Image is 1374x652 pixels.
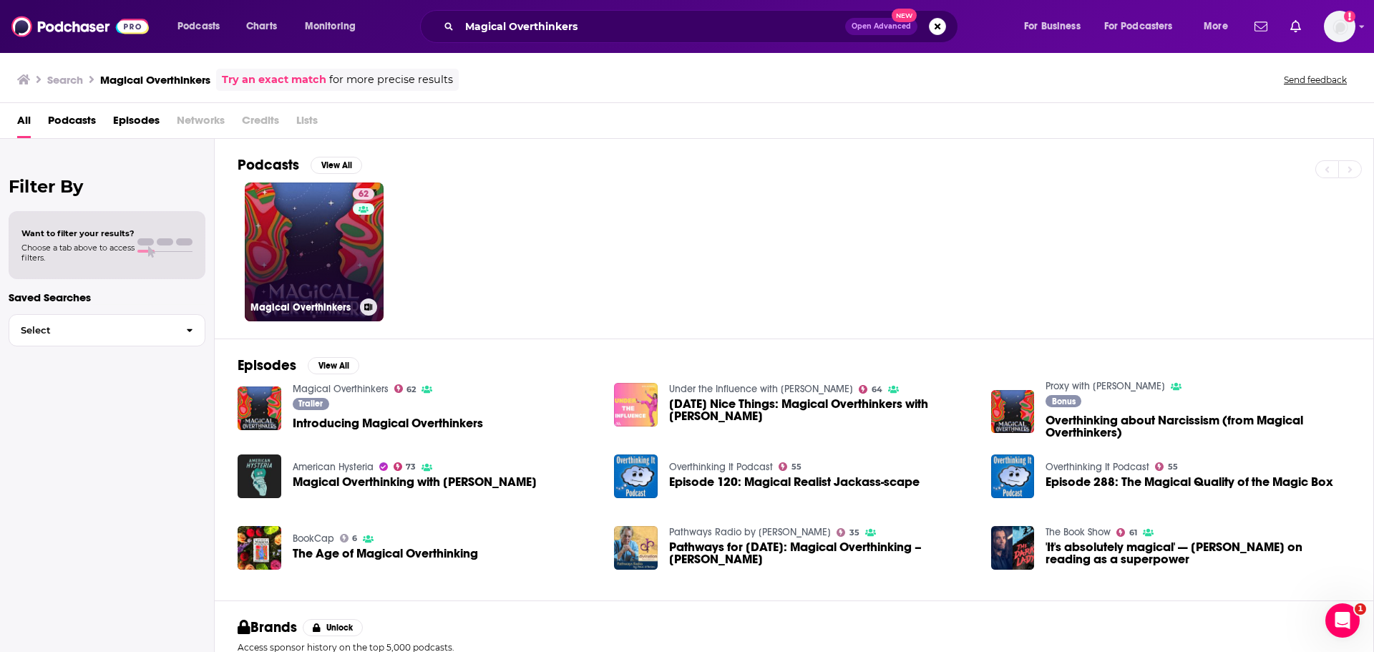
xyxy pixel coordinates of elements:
[293,532,334,545] a: BookCap
[614,383,658,427] img: Sunday Nice Things: Magical Overthinkers with Amanda Montell
[1046,526,1111,538] a: The Book Show
[991,390,1035,434] img: Overthinking about Narcissism (from Magical Overthinkers)
[669,476,920,488] a: Episode 120: Magical Realist Jackass-scape
[237,15,286,38] a: Charts
[1116,528,1137,537] a: 61
[340,534,358,542] a: 6
[293,417,483,429] a: Introducing Magical Overthinkers
[242,109,279,138] span: Credits
[669,398,974,422] a: Sunday Nice Things: Magical Overthinkers with Amanda Montell
[293,461,374,473] a: American Hysteria
[238,386,281,430] img: Introducing Magical Overthinkers
[353,188,374,200] a: 62
[311,157,362,174] button: View All
[238,156,362,174] a: PodcastsView All
[308,357,359,374] button: View All
[293,383,389,395] a: Magical Overthinkers
[1344,11,1355,22] svg: Add a profile image
[1104,16,1173,37] span: For Podcasters
[991,526,1035,570] a: 'It's absolutely magical' — Akala on reading as a superpower
[293,476,537,488] a: Magical Overthinking with Amanda Montell
[177,109,225,138] span: Networks
[167,15,238,38] button: open menu
[1046,380,1165,392] a: Proxy with Yowei Shaw
[296,109,318,138] span: Lists
[238,454,281,498] img: Magical Overthinking with Amanda Montell
[669,383,853,395] a: Under the Influence with Jo Piazza
[434,10,972,43] div: Search podcasts, credits, & more...
[1046,476,1333,488] a: Episode 288: The Magical Quality of the Magic Box
[9,326,175,335] span: Select
[991,454,1035,498] img: Episode 288: The Magical Quality of the Magic Box
[1155,462,1178,471] a: 55
[100,73,210,87] h3: Magical Overthinkers
[21,243,135,263] span: Choose a tab above to access filters.
[614,526,658,570] img: Pathways for April 28, 2024: Magical Overthinking – Amanda Martell
[1249,14,1273,39] a: Show notifications dropdown
[1280,74,1351,86] button: Send feedback
[1324,11,1355,42] span: Logged in as gabrielle.gantz
[1324,11,1355,42] button: Show profile menu
[1046,461,1149,473] a: Overthinking It Podcast
[1194,15,1246,38] button: open menu
[238,526,281,570] img: The Age of Magical Overthinking
[394,462,416,471] a: 73
[329,72,453,88] span: for more precise results
[238,356,296,374] h2: Episodes
[352,535,357,542] span: 6
[113,109,160,138] a: Episodes
[293,548,478,560] span: The Age of Magical Overthinking
[1046,414,1350,439] span: Overthinking about Narcissism (from Magical Overthinkers)
[406,464,416,470] span: 73
[892,9,917,22] span: New
[238,618,297,636] h2: Brands
[791,464,801,470] span: 55
[669,541,974,565] span: Pathways for [DATE]: Magical Overthinking – [PERSON_NAME]
[394,384,416,393] a: 62
[406,386,416,393] span: 62
[1355,603,1366,615] span: 1
[21,228,135,238] span: Want to filter your results?
[305,16,356,37] span: Monitoring
[48,109,96,138] a: Podcasts
[246,16,277,37] span: Charts
[293,476,537,488] span: Magical Overthinking with [PERSON_NAME]
[669,541,974,565] a: Pathways for April 28, 2024: Magical Overthinking – Amanda Martell
[1325,603,1360,638] iframe: Intercom live chat
[669,461,773,473] a: Overthinking It Podcast
[1014,15,1098,38] button: open menu
[1168,464,1178,470] span: 55
[303,619,364,636] button: Unlock
[1024,16,1081,37] span: For Business
[849,530,859,536] span: 35
[1046,541,1350,565] span: 'It's absolutely magical' — [PERSON_NAME] on reading as a superpower
[859,385,882,394] a: 64
[238,156,299,174] h2: Podcasts
[1046,541,1350,565] a: 'It's absolutely magical' — Akala on reading as a superpower
[614,454,658,498] img: Episode 120: Magical Realist Jackass-scape
[177,16,220,37] span: Podcasts
[837,528,859,537] a: 35
[359,188,369,202] span: 62
[669,398,974,422] span: [DATE] Nice Things: Magical Overthinkers with [PERSON_NAME]
[9,176,205,197] h2: Filter By
[222,72,326,88] a: Try an exact match
[1095,15,1194,38] button: open menu
[11,13,149,40] a: Podchaser - Follow, Share and Rate Podcasts
[9,314,205,346] button: Select
[17,109,31,138] a: All
[250,301,354,313] h3: Magical Overthinkers
[245,183,384,321] a: 62Magical Overthinkers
